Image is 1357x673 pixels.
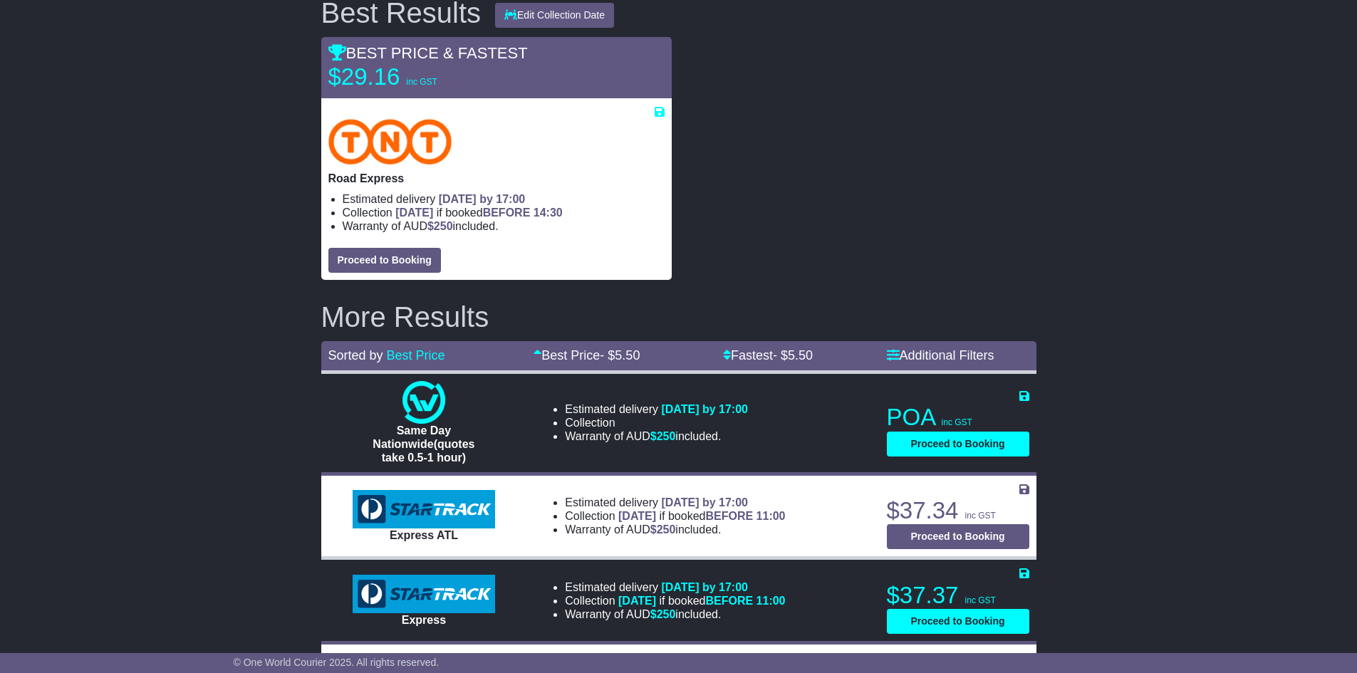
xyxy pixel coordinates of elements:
li: Estimated delivery [565,496,785,509]
span: [DATE] [618,510,656,522]
span: inc GST [965,595,996,605]
span: 250 [657,523,676,536]
span: Same Day Nationwide(quotes take 0.5-1 hour) [373,424,474,464]
li: Estimated delivery [565,580,785,594]
h2: More Results [321,301,1036,333]
span: 11:00 [757,510,786,522]
img: One World Courier: Same Day Nationwide(quotes take 0.5-1 hour) [402,381,445,424]
span: 250 [657,430,676,442]
span: $ [650,430,676,442]
p: Road Express [328,172,665,185]
span: if booked [618,595,785,607]
span: [DATE] [395,207,433,219]
span: BEFORE [483,207,531,219]
p: $37.37 [887,581,1029,610]
li: Collection [343,206,665,219]
a: Best Price [387,348,445,362]
a: Additional Filters [887,348,994,362]
span: [DATE] by 17:00 [661,403,748,415]
span: [DATE] [618,595,656,607]
span: inc GST [942,417,972,427]
span: $ [427,220,453,232]
span: [DATE] by 17:00 [661,496,748,508]
li: Collection [565,594,785,607]
span: Sorted by [328,348,383,362]
span: [DATE] by 17:00 [661,581,748,593]
span: 14:30 [534,207,563,219]
span: BEST PRICE & FASTEST [328,44,528,62]
button: Proceed to Booking [887,432,1029,457]
img: StarTrack: Express [353,575,495,613]
li: Estimated delivery [343,192,665,206]
span: $ [650,608,676,620]
span: - $ [600,348,640,362]
button: Edit Collection Date [495,3,614,28]
a: Fastest- $5.50 [723,348,813,362]
li: Warranty of AUD included. [565,523,785,536]
span: if booked [618,510,785,522]
p: $37.34 [887,496,1029,525]
span: Express [402,614,446,626]
span: BEFORE [705,595,753,607]
span: $ [650,523,676,536]
span: Express ATL [390,529,458,541]
li: Collection [565,416,748,429]
a: Best Price- $5.50 [534,348,640,362]
span: 250 [657,608,676,620]
button: Proceed to Booking [887,524,1029,549]
span: - $ [773,348,813,362]
span: 11:00 [757,595,786,607]
span: inc GST [407,77,437,87]
li: Estimated delivery [565,402,748,416]
li: Collection [565,509,785,523]
li: Warranty of AUD included. [343,219,665,233]
p: $29.16 [328,63,506,91]
img: TNT Domestic: Road Express [328,119,452,165]
button: Proceed to Booking [328,248,441,273]
span: inc GST [965,511,996,521]
span: 250 [434,220,453,232]
p: POA [887,403,1029,432]
span: 5.50 [615,348,640,362]
span: 5.50 [788,348,813,362]
li: Warranty of AUD included. [565,429,748,443]
span: © One World Courier 2025. All rights reserved. [234,657,440,668]
span: BEFORE [705,510,753,522]
span: [DATE] by 17:00 [439,193,526,205]
li: Warranty of AUD included. [565,607,785,621]
button: Proceed to Booking [887,609,1029,634]
span: if booked [395,207,562,219]
img: StarTrack: Express ATL [353,490,495,528]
